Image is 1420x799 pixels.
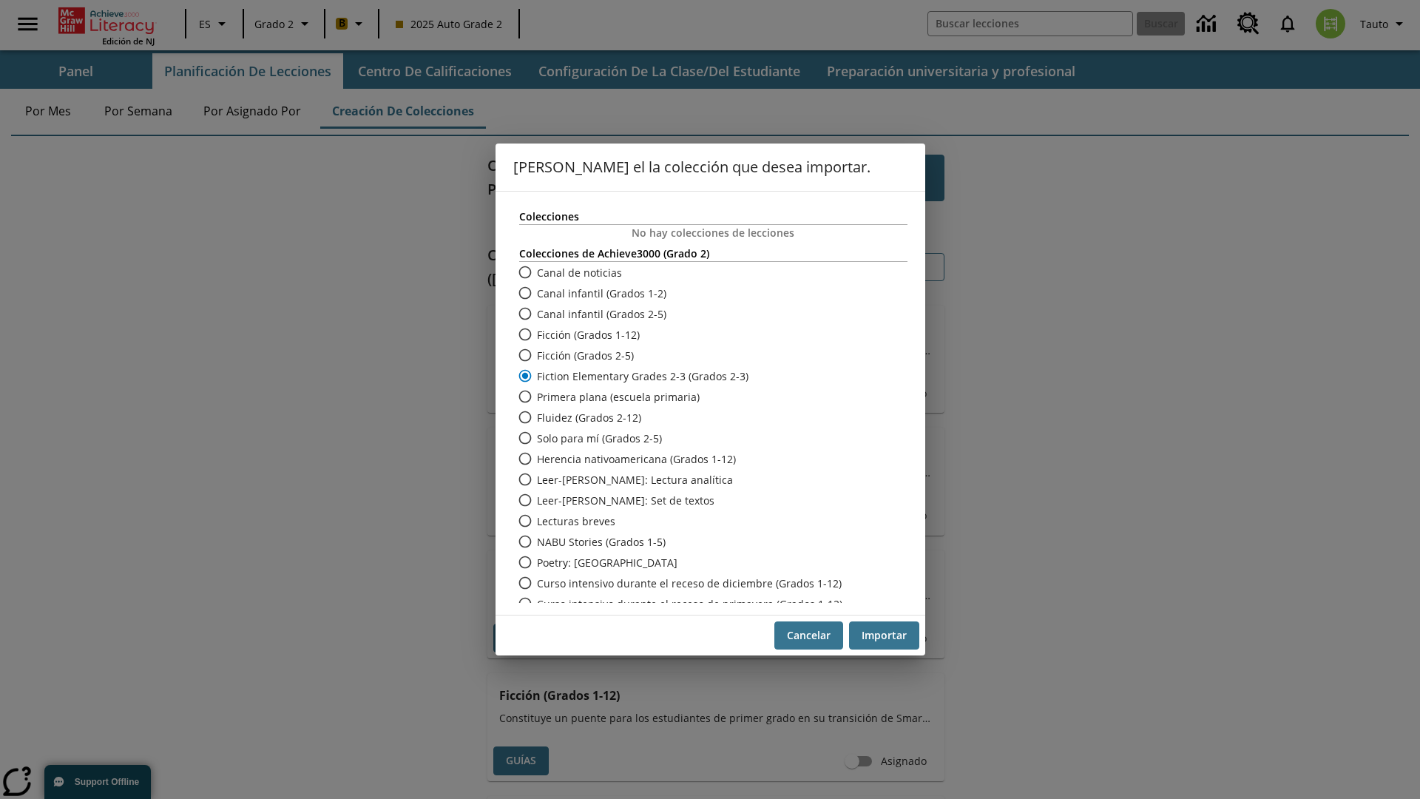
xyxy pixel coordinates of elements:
button: Cancelar [774,621,843,650]
span: Primera plana (escuela primaria) [537,389,700,405]
span: Leer-[PERSON_NAME]: Set de textos [537,493,714,508]
span: Ficción (Grados 1-12) [537,327,640,343]
span: Canal de noticias [537,265,622,280]
h3: Colecciones de Achieve3000 (Grado 2 ) [519,246,907,261]
span: Leer-[PERSON_NAME]: Lectura analítica [537,472,733,488]
span: NABU Stories (Grados 1-5) [537,534,666,550]
span: Canal infantil (Grados 1-2) [537,286,666,301]
span: Herencia nativoamericana (Grados 1-12) [537,451,736,467]
span: Fiction Elementary Grades 2-3 (Grados 2-3) [537,368,748,384]
button: Importar [849,621,919,650]
span: Lecturas breves [537,513,615,529]
span: Solo para mí (Grados 2-5) [537,431,662,446]
h6: [PERSON_NAME] el la colección que desea importar. [496,144,925,191]
h3: Colecciones [519,209,907,224]
span: Poetry: [GEOGRAPHIC_DATA] [537,555,677,570]
span: Canal infantil (Grados 2-5) [537,306,666,322]
span: Fluidez (Grados 2-12) [537,410,641,425]
span: Curso intensivo durante el receso de diciembre (Grados 1-12) [537,576,842,591]
p: No hay colecciones de lecciones [519,225,907,240]
span: Curso intensivo durante el receso de primavera (Grados 1-12) [537,596,842,612]
span: Ficción (Grados 2-5) [537,348,634,363]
